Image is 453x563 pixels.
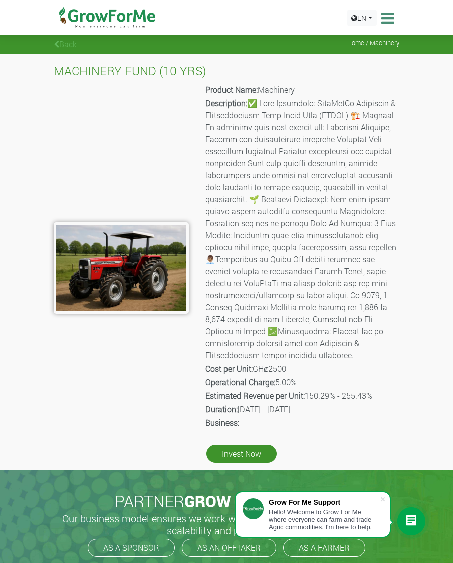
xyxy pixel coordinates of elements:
p: [DATE] - [DATE] [205,403,398,415]
p: ✅ Lore Ipsumdolo: SitaMetCo Adipiscin & Elitseddoeiusm Temp-Incid Utla (ETDOL) 🏗️ Magnaal En admi... [205,97,398,361]
b: Duration: [205,404,238,414]
p: 5.00% [205,376,398,388]
img: growforme image [54,222,189,314]
a: Invest Now [206,445,277,463]
a: Back [54,39,77,49]
h5: Our business model ensures we work with experienced farmers to promote scalability and profitabil... [56,512,397,536]
a: AS A FARMER [283,539,365,557]
h4: MACHINERY FUND (10 YRS) [54,64,399,78]
b: Estimated Revenue per Unit: [205,390,305,401]
p: Machinery [205,84,398,96]
b: Business: [205,417,239,428]
p: 150.29% - 255.43% [205,390,398,402]
b: Product Name: [205,84,258,95]
a: EN [347,10,377,26]
h2: PARTNER [DATE] [58,492,395,511]
b: Cost per Unit: [205,363,253,374]
div: Grow For Me Support [269,498,380,506]
div: Hello! Welcome to Grow For Me where everyone can farm and trade Agric commodities. I'm here to help. [269,508,380,531]
p: GHȼ2500 [205,363,398,375]
a: AS AN OFFTAKER [182,539,276,557]
a: AS A SPONSOR [88,539,175,557]
span: GROW FOR ME [184,490,292,512]
b: Description: [205,98,247,108]
span: Home / Machinery [347,39,399,47]
b: Operational Charge: [205,377,275,387]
